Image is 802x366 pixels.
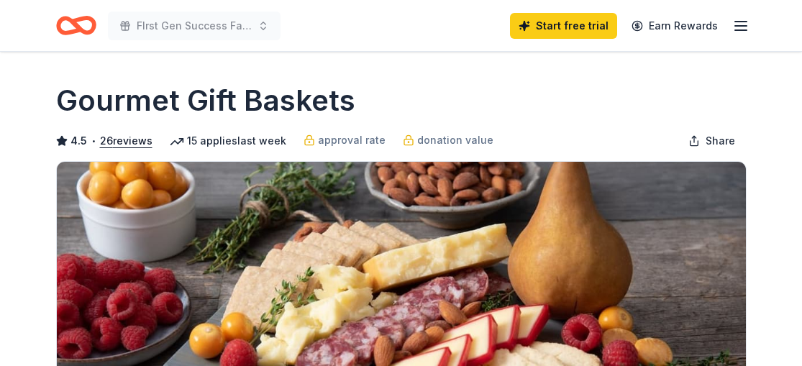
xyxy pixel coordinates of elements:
[170,132,286,150] div: 15 applies last week
[706,132,735,150] span: Share
[318,132,386,149] span: approval rate
[510,13,617,39] a: Start free trial
[56,9,96,42] a: Home
[403,132,493,149] a: donation value
[677,127,747,155] button: Share
[70,132,87,150] span: 4.5
[137,17,252,35] span: FIrst Gen Success Fall Kickoff
[623,13,726,39] a: Earn Rewards
[91,135,96,147] span: •
[417,132,493,149] span: donation value
[56,81,355,121] h1: Gourmet Gift Baskets
[108,12,281,40] button: FIrst Gen Success Fall Kickoff
[100,132,152,150] button: 26reviews
[304,132,386,149] a: approval rate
